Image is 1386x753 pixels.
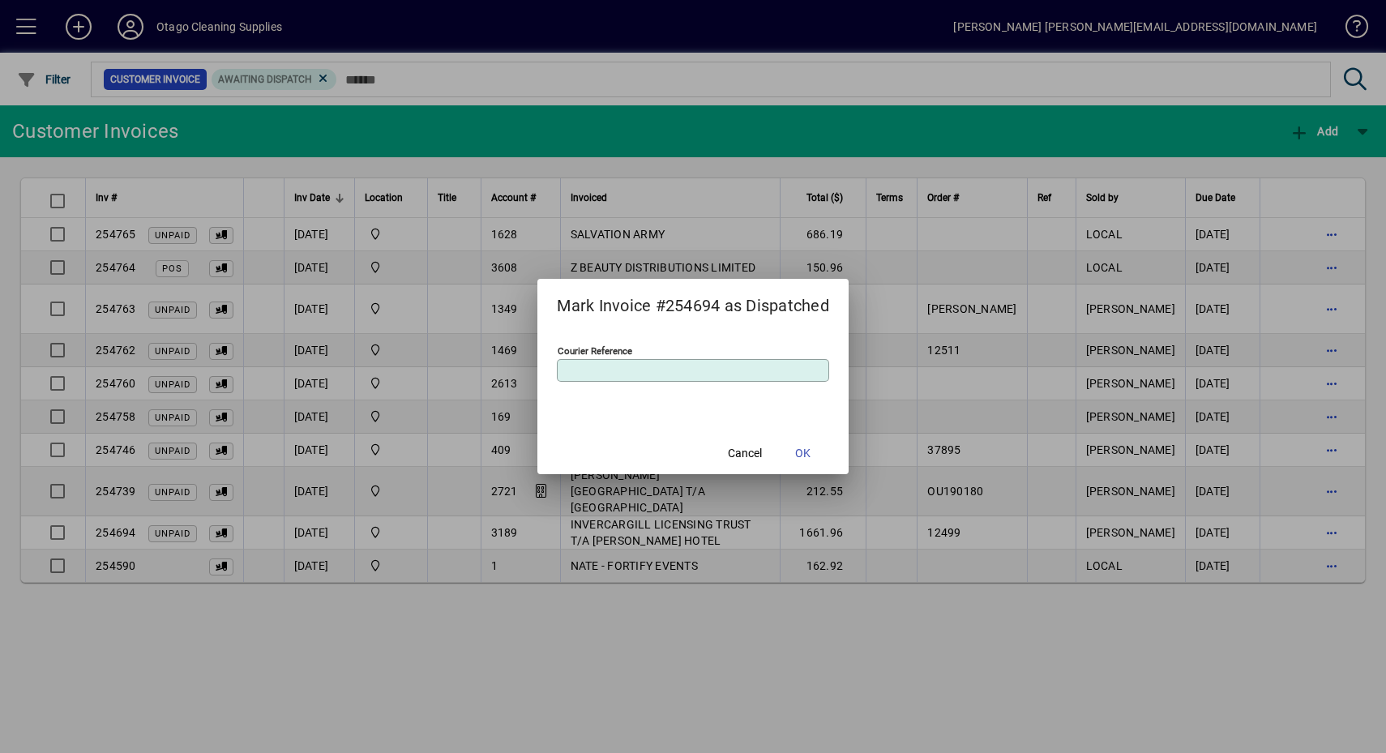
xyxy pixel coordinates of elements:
button: OK [777,439,829,468]
h2: Mark Invoice #254694 as Dispatched [537,279,849,326]
span: OK [795,445,811,462]
button: Cancel [719,439,771,468]
mat-label: Courier Reference [558,345,632,357]
span: Cancel [728,445,762,462]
